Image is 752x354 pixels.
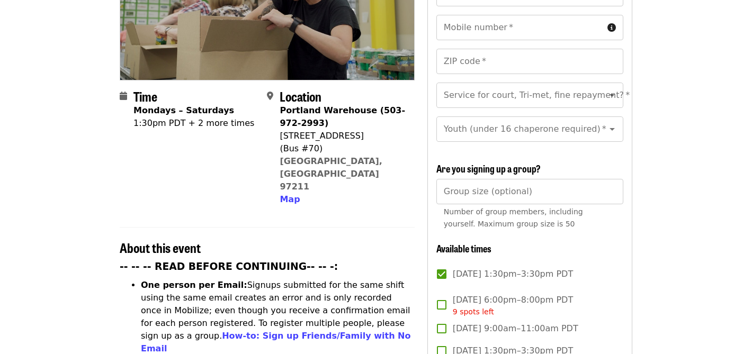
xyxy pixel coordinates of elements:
a: [GEOGRAPHIC_DATA], [GEOGRAPHIC_DATA] 97211 [280,156,382,192]
span: Are you signing up a group? [436,161,541,175]
i: map-marker-alt icon [267,91,273,101]
span: [DATE] 9:00am–11:00am PDT [453,322,578,335]
input: [object Object] [436,179,623,204]
span: [DATE] 6:00pm–8:00pm PDT [453,294,573,317]
span: Location [280,87,321,105]
span: Number of group members, including yourself. Maximum group size is 50 [444,207,583,228]
strong: Mondays – Saturdays [133,105,234,115]
span: [DATE] 1:30pm–3:30pm PDT [453,268,573,280]
div: 1:30pm PDT + 2 more times [133,117,254,130]
button: Open [605,88,620,103]
span: Map [280,194,300,204]
span: 9 spots left [453,307,494,316]
strong: One person per Email: [141,280,247,290]
strong: -- -- -- READ BEFORE CONTINUING-- -- -: [120,261,338,272]
input: Mobile number [436,15,603,40]
button: Map [280,193,300,206]
button: Open [605,122,620,137]
div: [STREET_ADDRESS] [280,130,406,142]
i: circle-info icon [607,23,616,33]
span: About this event [120,238,201,257]
div: (Bus #70) [280,142,406,155]
i: calendar icon [120,91,127,101]
span: Available times [436,241,491,255]
input: ZIP code [436,49,623,74]
strong: Portland Warehouse (503-972-2993) [280,105,405,128]
span: Time [133,87,157,105]
a: How-to: Sign up Friends/Family with No Email [141,331,411,353]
